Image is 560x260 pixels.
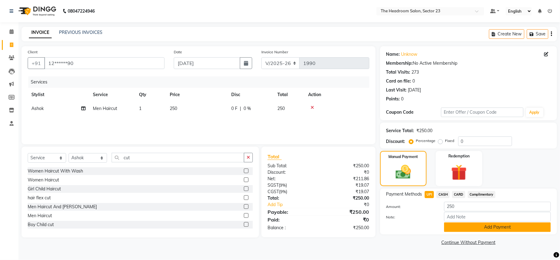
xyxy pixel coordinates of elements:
label: Fixed [445,138,455,144]
span: | [240,105,241,112]
input: Search or Scan [112,153,244,162]
div: Discount: [386,138,405,145]
input: Enter Offer / Coupon Code [441,108,523,117]
div: Sub Total: [263,163,318,169]
a: PREVIOUS INVOICES [59,30,102,35]
button: Apply [526,108,543,117]
div: Girl Child Haircut [28,186,61,192]
div: Men Haircut [28,213,52,219]
div: Net: [263,176,318,182]
div: Women Haircut With Wash [28,168,83,174]
div: ( ) [263,189,318,195]
span: 0 % [244,105,251,112]
span: UPI [425,191,434,198]
button: +91 [28,57,45,69]
span: CARD [452,191,465,198]
input: Add Note [444,212,551,221]
th: Qty [135,88,166,102]
span: 1 [139,106,141,111]
div: Discount: [263,169,318,176]
div: ( ) [263,182,318,189]
div: ₹250.00 [417,128,433,134]
div: Women Haircut [28,177,59,183]
a: INVOICE [29,27,52,38]
input: Amount [444,202,551,211]
div: Men Haircut And [PERSON_NAME] [28,204,97,210]
div: Card on file: [386,78,411,84]
label: Manual Payment [388,154,418,160]
label: Client [28,49,38,55]
div: Total Visits: [386,69,411,75]
div: Balance : [263,225,318,231]
div: ₹250.00 [318,225,374,231]
th: Stylist [28,88,89,102]
a: Unknow [401,51,418,58]
div: ₹0 [318,169,374,176]
label: Amount: [382,204,439,209]
span: Men Haircut [93,106,117,111]
div: Boy Child cut [28,221,54,228]
a: Add Tip [263,201,328,208]
div: ₹250.00 [318,163,374,169]
th: Disc [228,88,274,102]
input: Search by Name/Mobile/Email/Code [44,57,165,69]
div: 0 [413,78,415,84]
label: Redemption [448,153,470,159]
span: CASH [436,191,450,198]
span: 9% [280,189,286,194]
span: Ashok [31,106,44,111]
span: CGST [268,189,279,194]
span: 0 F [231,105,237,112]
div: Service Total: [386,128,414,134]
th: Total [274,88,304,102]
div: ₹0 [318,216,374,223]
div: Coupon Code [386,109,441,116]
div: ₹0 [328,201,374,208]
span: 9% [280,183,286,188]
div: ₹250.00 [318,195,374,201]
th: Price [166,88,228,102]
div: hair flex cut [28,195,51,201]
div: Last Visit: [386,87,407,93]
div: No Active Membership [386,60,551,67]
div: 0 [401,96,404,102]
span: 250 [277,106,285,111]
div: Points: [386,96,400,102]
button: Save [527,29,548,39]
span: Complimentary [468,191,495,198]
div: Services [28,76,374,88]
button: Add Payment [444,222,551,232]
span: SGST [268,182,279,188]
label: Percentage [416,138,436,144]
div: ₹19.07 [318,182,374,189]
span: Payment Methods [386,191,422,197]
div: ₹19.07 [318,189,374,195]
div: Name: [386,51,400,58]
img: _cash.svg [391,163,415,181]
div: Paid: [263,216,318,223]
div: Payable: [263,208,318,216]
img: logo [16,2,58,20]
b: 08047224946 [68,2,95,20]
label: Date [174,49,182,55]
div: 273 [412,69,419,75]
th: Action [304,88,369,102]
img: _gift.svg [446,163,472,182]
button: Create New [489,29,524,39]
th: Service [89,88,135,102]
label: Note: [382,214,439,220]
div: [DATE] [408,87,421,93]
div: Total: [263,195,318,201]
div: ₹211.86 [318,176,374,182]
a: Continue Without Payment [381,239,556,246]
span: Total [268,153,282,160]
div: Membership: [386,60,413,67]
span: 250 [170,106,177,111]
label: Invoice Number [261,49,288,55]
div: ₹250.00 [318,208,374,216]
